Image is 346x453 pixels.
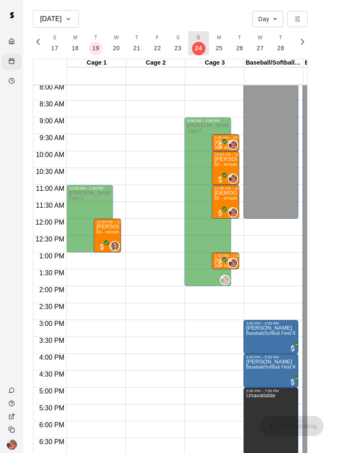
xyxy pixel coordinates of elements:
button: T19 [86,31,106,55]
span: 9:00 AM [38,117,67,125]
div: 11:00 AM – 1:00 PM [69,186,105,190]
button: M25 [209,31,230,55]
img: Rick White [229,208,237,217]
div: 11:00 AM – 1:00 PM: Available [66,185,113,252]
img: Rick White [221,276,229,284]
button: T21 [127,31,147,55]
span: 11:30 AM [34,202,67,209]
button: T26 [230,31,250,55]
span: Cage 1 [69,196,83,201]
div: 11:00 AM – 12:00 PM [214,186,253,190]
span: 5:30 PM [37,404,67,412]
p: 17 [51,44,58,53]
span: 30 - min Private Lesson [214,263,262,268]
div: 1:00 PM – 1:30 PM: Declan O'Dea [212,252,239,269]
span: All customers have paid [289,378,297,386]
div: Alivia Sinnott [110,241,120,251]
span: 10:30 AM [34,168,67,175]
div: 12:00 PM – 1:00 PM [96,220,133,224]
div: 1:00 PM – 1:30 PM [214,254,249,258]
div: Rick White [228,174,238,184]
span: 3:30 PM [37,337,67,344]
span: 8:00 AM [38,84,67,91]
a: View public page [2,410,23,423]
span: W [258,34,263,42]
div: Rick White [228,140,238,150]
p: 24 [195,44,202,53]
div: 10:00 AM – 11:00 AM: Evelyn Estes [212,151,239,185]
h6: [DATE] [40,13,62,25]
span: All customers have paid [289,344,297,353]
span: M [73,34,77,42]
span: Rick White [231,258,238,268]
button: F22 [147,31,168,55]
button: S23 [168,31,189,55]
div: 4:00 PM – 5:00 PM: Josiah DelRosario [243,354,298,388]
div: Cage 2 [126,59,185,67]
div: 3:00 PM – 4:00 PM [246,321,281,326]
div: 3:00 PM – 4:00 PM: Josiah DelRosario [243,320,298,354]
span: All customers have paid [216,260,224,268]
span: T [135,34,139,42]
span: S [53,34,56,42]
img: Rick White [7,439,17,450]
span: Rick White [231,174,238,184]
div: 11:00 AM – 12:00 PM: Evangeline Estes [212,185,239,219]
div: Rick White [220,275,230,285]
span: 9:30 AM [38,134,67,141]
span: 60 - minute Private Lesson [214,162,268,167]
span: All customers have paid [216,141,224,150]
span: W [114,34,119,42]
span: Rick White [231,207,238,217]
button: W20 [106,31,127,55]
div: Rick White [228,258,238,268]
p: 22 [154,44,161,53]
span: 60 - minute Private Lesson [214,196,268,201]
div: Cage 1 [67,59,126,67]
span: 1:00 PM [37,252,67,260]
span: 4:30 PM [37,371,67,378]
span: Cage 3 [187,128,201,133]
button: W27 [250,31,270,55]
span: You don't have the permission to add bookings [260,422,324,429]
div: Baseball/Softball [DATE] Hours [244,59,303,67]
span: All customers have paid [98,243,106,251]
a: Contact Us [2,384,23,397]
span: 4:00 PM [37,354,67,361]
span: 11:00 AM [34,185,67,192]
div: 9:00 AM – 2:00 PM [187,119,222,123]
button: [DATE] [33,10,79,28]
img: Rick White [229,174,237,183]
img: Rick White [229,259,237,267]
p: 19 [92,44,100,53]
img: Rick White [229,141,237,149]
span: 2:00 PM [37,286,67,293]
div: 12:00 PM – 1:00 PM: Ellie Pierce [94,219,121,252]
img: Swift logo [3,7,20,24]
span: T [279,34,283,42]
div: Rick White [228,207,238,217]
div: Cage 3 [185,59,244,67]
a: Visit help center [2,397,23,410]
p: 25 [216,44,223,53]
div: 9:30 AM – 10:00 AM [214,136,251,140]
span: 60 - minute Fast Pitch Softball Pitching [96,230,174,234]
span: S [176,34,180,42]
div: 4:00 PM – 5:00 PM [246,355,281,359]
div: 9:00 AM – 2:00 PM: Available [184,117,231,286]
p: 20 [113,44,120,53]
p: 18 [72,44,79,53]
span: 10:00 AM [34,151,67,158]
div: 10:00 AM – 11:00 AM [214,152,253,157]
span: 12:30 PM [33,236,66,243]
span: All customers have paid [216,209,224,217]
span: S [197,34,200,42]
p: 27 [257,44,264,53]
button: M18 [65,31,86,55]
p: 28 [277,44,284,53]
span: Alivia Sinnott [113,241,120,251]
span: 2:30 PM [37,303,67,310]
p: 21 [133,44,141,53]
span: T [94,34,97,42]
span: T [238,34,241,42]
